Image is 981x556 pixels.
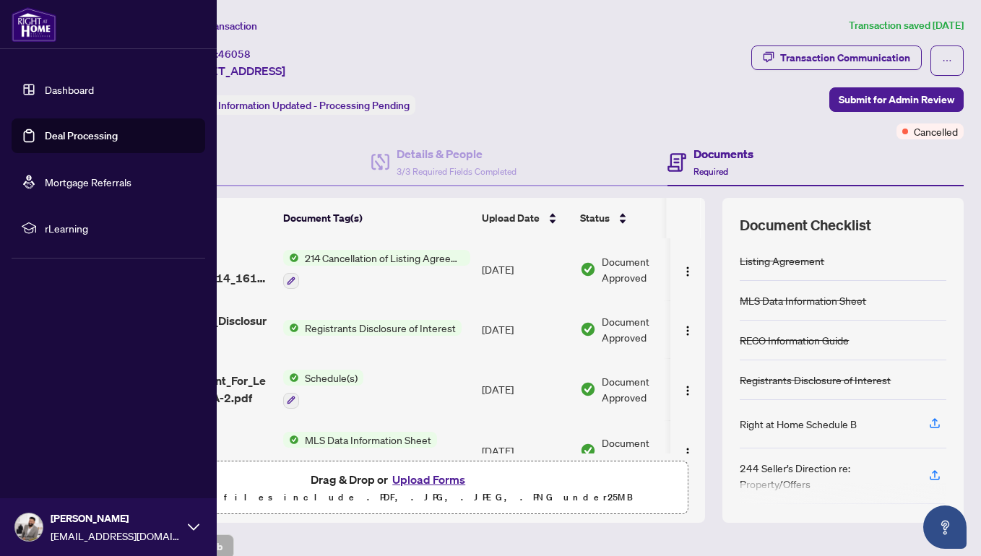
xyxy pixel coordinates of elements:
[476,238,574,300] td: [DATE]
[180,19,257,32] span: View Transaction
[283,432,299,448] img: Status Icon
[602,313,691,345] span: Document Approved
[283,250,299,266] img: Status Icon
[311,470,470,489] span: Drag & Drop or
[580,321,596,337] img: Document Status
[580,210,610,226] span: Status
[299,370,363,386] span: Schedule(s)
[676,439,699,462] button: Logo
[740,372,891,388] div: Registrants Disclosure of Interest
[476,198,574,238] th: Upload Date
[299,320,462,336] span: Registrants Disclosure of Interest
[476,358,574,420] td: [DATE]
[12,7,56,42] img: logo
[283,370,299,386] img: Status Icon
[740,416,857,432] div: Right at Home Schedule B
[676,378,699,401] button: Logo
[51,528,181,544] span: [EMAIL_ADDRESS][DOMAIN_NAME]
[740,292,866,308] div: MLS Data Information Sheet
[476,420,574,482] td: [DATE]
[277,198,476,238] th: Document Tag(s)
[942,56,952,66] span: ellipsis
[693,145,753,162] h4: Documents
[51,511,181,526] span: [PERSON_NAME]
[849,17,964,34] article: Transaction saved [DATE]
[682,385,693,396] img: Logo
[676,258,699,281] button: Logo
[580,381,596,397] img: Document Status
[580,261,596,277] img: Document Status
[397,145,517,162] h4: Details & People
[299,250,470,266] span: 214 Cancellation of Listing Agreement - Authority to Offer for Lease
[218,48,251,61] span: 46058
[45,220,195,236] span: rLearning
[740,460,912,492] div: 244 Seller’s Direction re: Property/Offers
[580,443,596,459] img: Document Status
[923,505,967,549] button: Open asap
[682,447,693,459] img: Logo
[914,123,958,139] span: Cancelled
[693,166,728,177] span: Required
[676,318,699,341] button: Logo
[15,513,43,541] img: Profile Icon
[45,175,131,188] a: Mortgage Referrals
[682,325,693,336] img: Logo
[476,300,574,358] td: [DATE]
[299,432,437,448] span: MLS Data Information Sheet
[283,320,462,336] button: Status IconRegistrants Disclosure of Interest
[179,95,415,115] div: Status:
[45,83,94,96] a: Dashboard
[45,129,118,142] a: Deal Processing
[740,215,871,235] span: Document Checklist
[283,370,363,409] button: Status IconSchedule(s)
[179,62,285,79] span: [STREET_ADDRESS]
[482,210,540,226] span: Upload Date
[682,266,693,277] img: Logo
[388,470,470,489] button: Upload Forms
[602,435,691,466] span: Document Approved
[602,253,691,285] span: Document Approved
[780,46,910,69] div: Transaction Communication
[283,320,299,336] img: Status Icon
[602,373,691,405] span: Document Approved
[102,489,678,506] p: Supported files include .PDF, .JPG, .JPEG, .PNG under 25 MB
[283,432,437,471] button: Status IconMLS Data Information Sheet
[93,461,687,515] span: Drag & Drop orUpload FormsSupported files include .PDF, .JPG, .JPEG, .PNG under25MB
[283,250,470,289] button: Status Icon214 Cancellation of Listing Agreement - Authority to Offer for Lease
[751,45,922,70] button: Transaction Communication
[574,198,697,238] th: Status
[839,88,954,111] span: Submit for Admin Review
[218,99,410,112] span: Information Updated - Processing Pending
[829,87,964,112] button: Submit for Admin Review
[740,332,849,348] div: RECO Information Guide
[740,253,824,269] div: Listing Agreement
[397,166,517,177] span: 3/3 Required Fields Completed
